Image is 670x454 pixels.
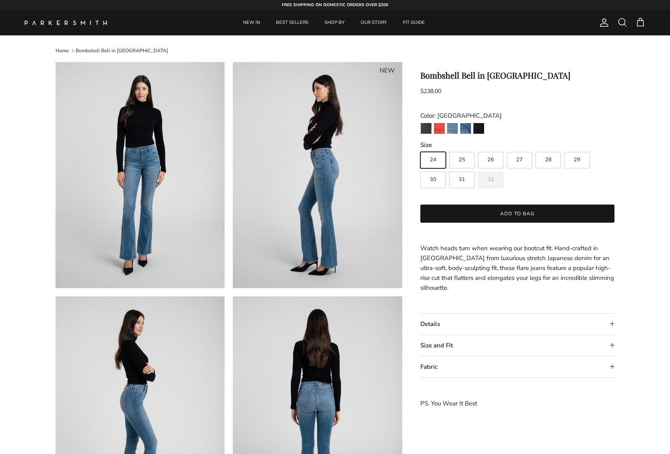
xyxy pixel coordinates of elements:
[282,2,388,8] strong: FREE SHIPPING ON DOMESTIC ORDERS OVER $200
[473,123,485,137] a: Stallion
[460,123,471,137] a: Venice
[478,172,503,188] label: Sold out
[473,123,484,134] img: Stallion
[574,157,580,163] span: 29
[76,47,168,54] a: Bombshell Bell in [GEOGRAPHIC_DATA]
[459,157,465,163] span: 25
[317,10,352,35] a: SHOP BY
[420,335,615,356] summary: Size and Fit
[269,10,316,35] a: BEST SELLERS
[487,157,494,163] span: 26
[353,10,394,35] a: OUR STORY
[596,18,609,28] a: Account
[545,157,552,163] span: 28
[236,10,267,35] a: NEW IN
[123,10,546,35] div: Primary
[420,87,441,95] span: $238.00
[420,314,615,335] summary: Details
[25,21,107,25] img: Parker Smith
[396,10,432,35] a: FIT GUIDE
[459,177,465,182] span: 31
[434,123,445,137] a: Watermelon
[430,157,436,163] span: 24
[434,123,445,134] img: Watermelon
[420,205,615,223] button: Add to bag
[421,123,431,134] img: Point Break
[420,356,615,377] summary: Fabric
[460,123,471,134] img: Venice
[420,141,432,149] legend: Size
[420,398,615,408] p: PS. You Wear It Best
[420,123,432,137] a: Point Break
[487,177,494,182] span: 32
[56,47,615,54] nav: Breadcrumbs
[447,123,458,134] img: Laguna
[420,244,614,292] span: Watch heads turn when wearing our bootcut fit. Hand-crafted in [GEOGRAPHIC_DATA] from luxurious s...
[430,177,436,182] span: 30
[447,123,458,137] a: Laguna
[420,111,615,121] div: Color: [GEOGRAPHIC_DATA]
[56,47,69,54] a: Home
[516,157,523,163] span: 27
[420,70,615,80] h1: Bombshell Bell in [GEOGRAPHIC_DATA]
